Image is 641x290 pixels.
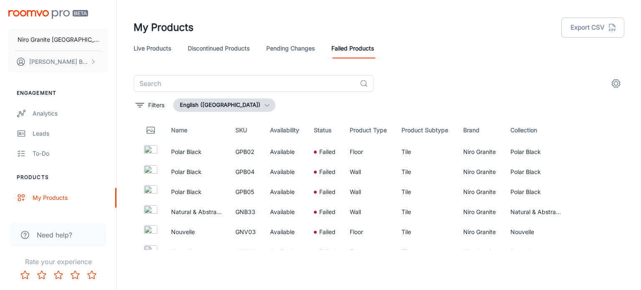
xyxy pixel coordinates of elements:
p: Failed [319,147,336,156]
td: Niro Granite [457,142,504,162]
p: Failed [319,187,336,197]
td: Polar Black [504,142,568,162]
button: English ([GEOGRAPHIC_DATA]) [173,98,275,112]
td: Tile [395,162,457,182]
button: [PERSON_NAME] Banadera [8,51,108,73]
th: Product Type [343,119,395,142]
p: Rate your experience [7,257,110,267]
td: Wall [343,182,395,202]
a: Discontinued Products [188,38,250,58]
button: Niro Granite [GEOGRAPHIC_DATA] [8,29,108,50]
p: [PERSON_NAME] Banadera [29,57,88,66]
td: Wall [343,162,395,182]
td: Floor [343,222,395,242]
th: Availability [263,119,307,142]
div: Update Products [33,213,108,222]
p: Failed [319,167,336,177]
p: Nouvelle [171,247,222,257]
input: Search [134,75,356,92]
td: Tile [395,222,457,242]
td: Tile [395,202,457,222]
td: Tile [395,242,457,262]
th: Collection [504,119,568,142]
th: Status [307,119,343,142]
a: Live Products [134,38,171,58]
th: Product Subtype [395,119,457,142]
td: GNV03 [229,222,263,242]
td: Available [263,182,307,202]
a: Pending Changes [266,38,315,58]
td: Polar Black [504,182,568,202]
button: Export CSV [561,18,624,38]
div: Leads [33,129,108,138]
td: Tile [395,182,457,202]
td: GPB04 [229,162,263,182]
td: Available [263,222,307,242]
div: My Products [33,193,108,202]
td: Floor [343,242,395,262]
p: Polar Black [171,187,222,197]
button: Rate 5 star [83,267,100,283]
button: settings [608,75,624,92]
td: Niro Granite [457,242,504,262]
button: filter [134,98,167,112]
th: Brand [457,119,504,142]
svg: Thumbnail [146,125,156,135]
td: Natural & Abstract [504,202,568,222]
button: Rate 1 star [17,267,33,283]
p: Niro Granite [GEOGRAPHIC_DATA] [18,35,99,44]
div: To-do [33,149,108,158]
td: GNV02 [229,242,263,262]
p: Polar Black [171,167,222,177]
td: Tile [395,142,457,162]
td: Niro Granite [457,222,504,242]
td: GPB02 [229,142,263,162]
p: Nouvelle [171,227,222,237]
p: Natural & Abstract [171,207,222,217]
p: Failed [319,227,336,237]
td: Niro Granite [457,162,504,182]
td: GPB05 [229,182,263,202]
p: Polar Black [171,147,222,156]
p: Filters [148,101,164,110]
td: Niro Granite [457,202,504,222]
td: Nouvelle [504,222,568,242]
p: Failed [319,247,336,257]
th: Name [164,119,229,142]
button: Rate 4 star [67,267,83,283]
span: Need help? [37,230,72,240]
a: Failed Products [331,38,374,58]
img: Roomvo PRO Beta [8,10,88,19]
button: Rate 3 star [50,267,67,283]
td: Nouvelle [504,242,568,262]
p: Failed [319,207,336,217]
td: Wall [343,202,395,222]
td: Floor [343,142,395,162]
button: Rate 2 star [33,267,50,283]
td: Available [263,142,307,162]
td: Available [263,242,307,262]
td: Available [263,162,307,182]
div: Analytics [33,109,108,118]
td: Polar Black [504,162,568,182]
h1: My Products [134,20,194,35]
td: GNB33 [229,202,263,222]
td: Niro Granite [457,182,504,202]
td: Available [263,202,307,222]
th: SKU [229,119,263,142]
